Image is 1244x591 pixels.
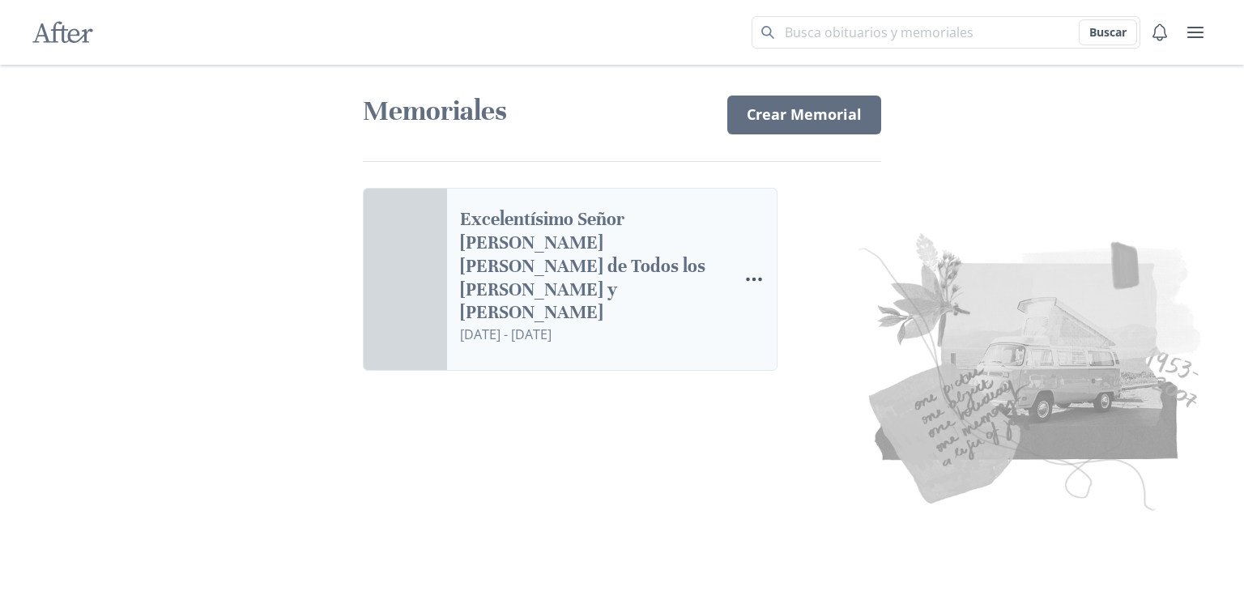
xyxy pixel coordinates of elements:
[591,222,1213,517] img: Collage of old pictures and notes
[1144,16,1176,49] button: Notifications
[1079,19,1137,45] button: Buscar
[1179,16,1212,49] button: menú de usuario
[460,208,725,325] a: Excelentísimo Señor [PERSON_NAME] [PERSON_NAME] de Todos los [PERSON_NAME] y [PERSON_NAME]
[738,263,770,295] button: Options
[363,94,708,129] h1: Memoriales
[727,96,881,134] a: Crear Memorial
[752,16,1140,49] input: Término para buscar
